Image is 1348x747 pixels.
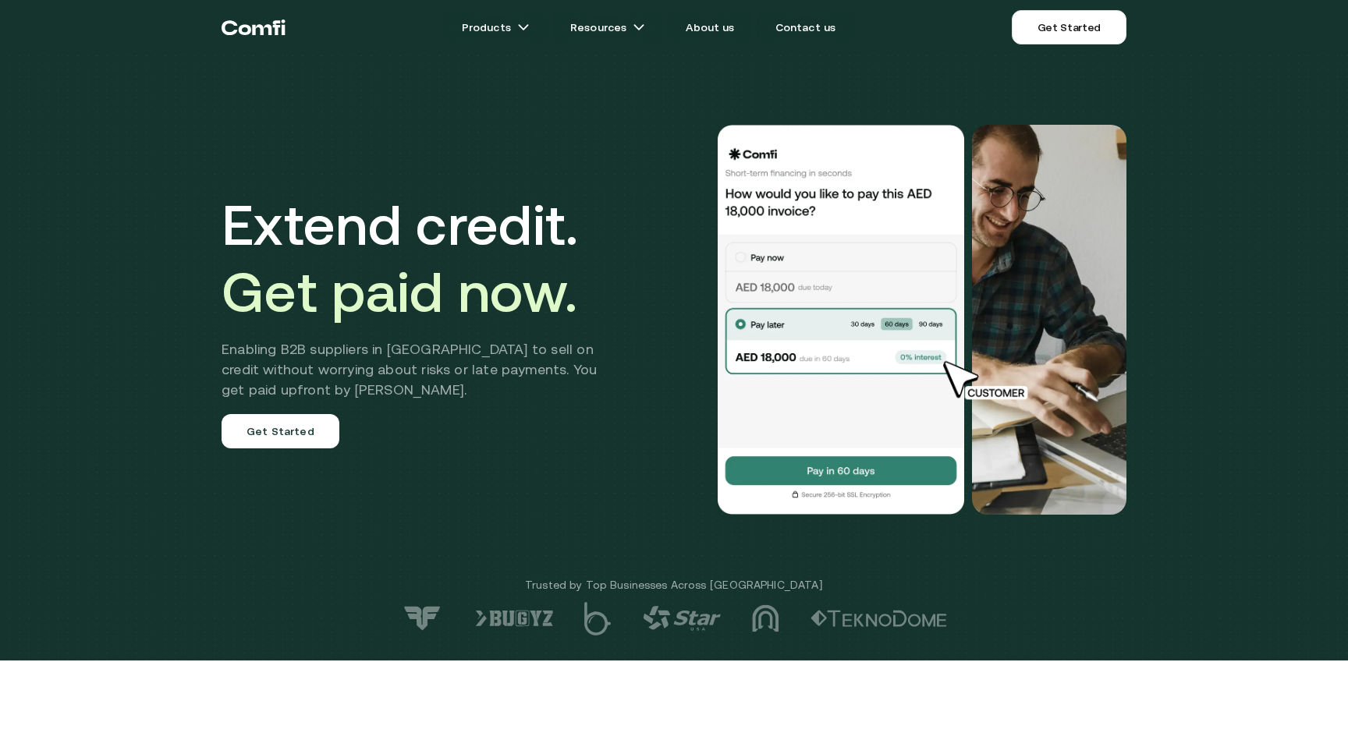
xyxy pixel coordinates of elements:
img: Would you like to pay this AED 18,000.00 invoice? [716,125,966,515]
a: Get Started [1012,10,1126,44]
img: logo-7 [401,605,444,632]
a: Contact us [757,12,855,43]
h2: Enabling B2B suppliers in [GEOGRAPHIC_DATA] to sell on credit without worrying about risks or lat... [222,339,620,400]
a: About us [667,12,753,43]
img: logo-4 [643,606,721,631]
img: logo-3 [752,604,779,632]
img: cursor [931,359,1045,402]
h1: Extend credit. [222,191,620,325]
img: logo-5 [584,602,612,635]
a: Return to the top of the Comfi home page [222,4,286,51]
img: arrow icons [633,21,645,34]
span: Get paid now. [222,260,577,324]
img: logo-6 [475,610,553,627]
a: Get Started [222,414,339,448]
img: logo-2 [811,610,947,627]
img: arrow icons [517,21,530,34]
a: Productsarrow icons [443,12,548,43]
a: Resourcesarrow icons [552,12,664,43]
img: Would you like to pay this AED 18,000.00 invoice? [972,125,1126,515]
